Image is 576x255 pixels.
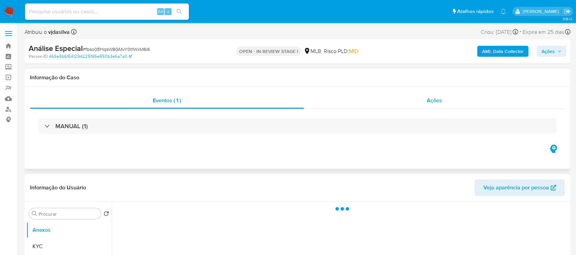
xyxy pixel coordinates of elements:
[30,184,86,191] h1: Informação do Usuário
[537,46,566,57] button: Ações
[172,7,186,16] button: search-icon
[153,96,181,104] span: Eventos ( 1 )
[29,43,83,54] b: Análise Especial
[477,46,529,57] button: AML Data Collector
[55,122,88,130] h3: MANUAL (1)
[523,8,561,15] p: weverton.gomes@mercadopago.com.br
[427,96,442,104] span: Ações
[104,211,109,218] button: Retornar ao pedido padrão
[32,211,37,216] button: Procurar
[38,118,557,134] div: MANUAL (1)
[158,8,163,15] span: Alt
[25,7,189,16] input: Pesquise usuários ou casos...
[475,179,565,196] button: Veja aparência por pessoa
[26,222,112,238] button: Anexos
[520,27,521,37] span: -
[29,53,47,59] b: Person ID
[349,47,358,55] span: MID
[25,28,70,36] span: Atribuiu o
[30,74,565,81] h1: Informação do Caso
[49,53,132,59] a: 465e9b6f641294225f95e950b3e6a7a0
[39,211,98,217] input: Procurar
[500,9,506,14] a: Notificações
[483,179,549,196] span: Veja aparência por pessoa
[236,46,301,56] p: OPEN - IN REVIEW STAGE I
[564,8,571,15] a: Sair
[523,28,564,36] span: Expira em 25 dias
[457,8,494,15] span: Atalhos rápidos
[83,46,150,53] span: # fbso0EHqsW8GMvY0t1WxM6i6
[47,28,70,36] b: vjdasilva
[26,238,112,255] button: KYC
[304,48,321,55] div: MLB
[324,48,358,55] span: Risco PLD:
[482,46,524,57] b: AML Data Collector
[541,46,555,57] span: Ações
[481,27,518,37] div: Criou: [DATE]
[167,8,169,15] span: s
